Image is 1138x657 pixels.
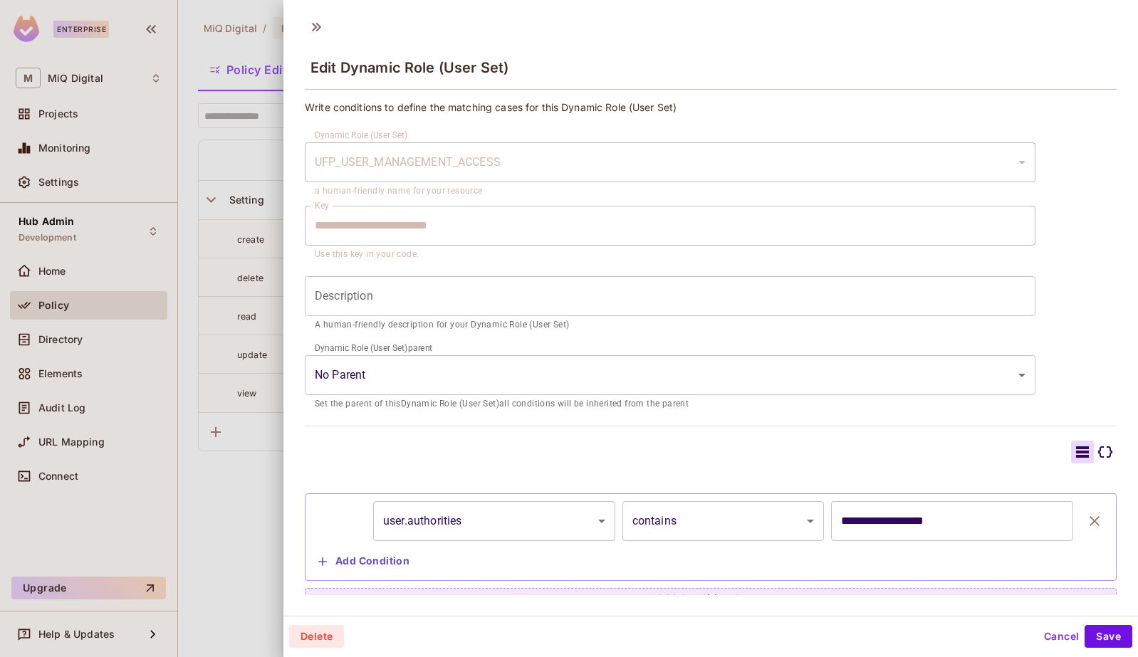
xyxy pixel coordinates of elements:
[1038,625,1085,648] button: Cancel
[305,142,1035,182] div: Without label
[1085,625,1132,648] button: Save
[315,184,1025,199] p: a human-friendly name for your resource
[315,199,329,211] label: Key
[289,625,344,648] button: Delete
[315,129,408,141] label: Dynamic Role (User Set)
[315,318,1025,332] p: A human-friendly description for your Dynamic Role (User Set)
[305,355,1035,395] div: Without label
[373,501,615,541] div: user.authorities
[315,397,1025,411] p: Set the parent of this Dynamic Role (User Set) all conditions will be inherited from the parent
[310,59,508,76] span: Edit Dynamic Role (User Set)
[315,248,1025,262] p: Use this key in your code.
[305,588,1117,611] button: Add Condition Group
[305,100,1117,114] p: Write conditions to define the matching cases for this Dynamic Role (User Set)
[313,550,415,573] button: Add Condition
[622,501,825,541] div: contains
[315,342,432,354] label: Dynamic Role (User Set) parent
